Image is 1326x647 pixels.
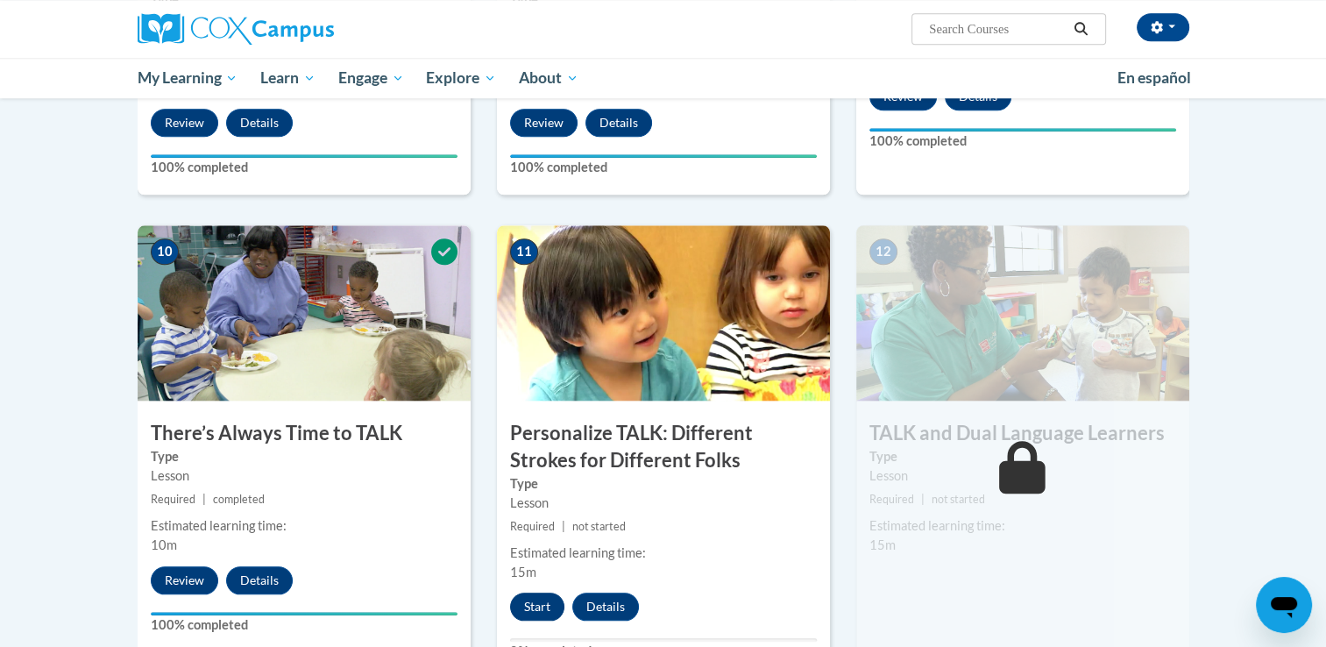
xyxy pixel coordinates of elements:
[519,68,578,89] span: About
[869,128,1176,132] div: Your progress
[137,68,238,89] span: My Learning
[426,68,496,89] span: Explore
[869,447,1176,466] label: Type
[338,68,404,89] span: Engage
[226,566,293,594] button: Details
[151,566,218,594] button: Review
[510,593,564,621] button: Start
[111,58,1216,98] div: Main menu
[151,612,457,615] div: Your progress
[327,58,415,98] a: Engage
[151,615,457,635] label: 100% completed
[856,420,1189,447] h3: TALK and Dual Language Learners
[151,466,457,486] div: Lesson
[869,238,897,265] span: 12
[869,132,1176,151] label: 100% completed
[1256,577,1312,633] iframe: Button to launch messaging window
[572,520,626,533] span: not started
[510,474,817,494] label: Type
[510,494,817,513] div: Lesson
[151,516,457,536] div: Estimated learning time:
[856,225,1189,401] img: Course Image
[1106,60,1202,96] a: En español
[151,238,179,265] span: 10
[510,238,538,265] span: 11
[151,154,457,158] div: Your progress
[249,58,327,98] a: Learn
[507,58,590,98] a: About
[869,466,1176,486] div: Lesson
[510,565,536,579] span: 15m
[151,447,457,466] label: Type
[1067,18,1094,39] button: Search
[213,493,265,506] span: completed
[932,493,985,506] span: not started
[226,109,293,137] button: Details
[151,537,177,552] span: 10m
[1137,13,1189,41] button: Account Settings
[510,520,555,533] span: Required
[138,420,471,447] h3: There’s Always Time to TALK
[1117,68,1191,87] span: En español
[138,225,471,401] img: Course Image
[202,493,206,506] span: |
[497,225,830,401] img: Course Image
[260,68,316,89] span: Learn
[138,13,334,45] img: Cox Campus
[415,58,507,98] a: Explore
[510,109,578,137] button: Review
[151,109,218,137] button: Review
[497,420,830,474] h3: Personalize TALK: Different Strokes for Different Folks
[927,18,1067,39] input: Search Courses
[572,593,639,621] button: Details
[585,109,652,137] button: Details
[510,158,817,177] label: 100% completed
[138,13,471,45] a: Cox Campus
[921,493,925,506] span: |
[151,158,457,177] label: 100% completed
[869,516,1176,536] div: Estimated learning time:
[869,493,914,506] span: Required
[510,544,817,563] div: Estimated learning time:
[151,493,195,506] span: Required
[126,58,250,98] a: My Learning
[562,520,565,533] span: |
[510,154,817,158] div: Your progress
[869,537,896,552] span: 15m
